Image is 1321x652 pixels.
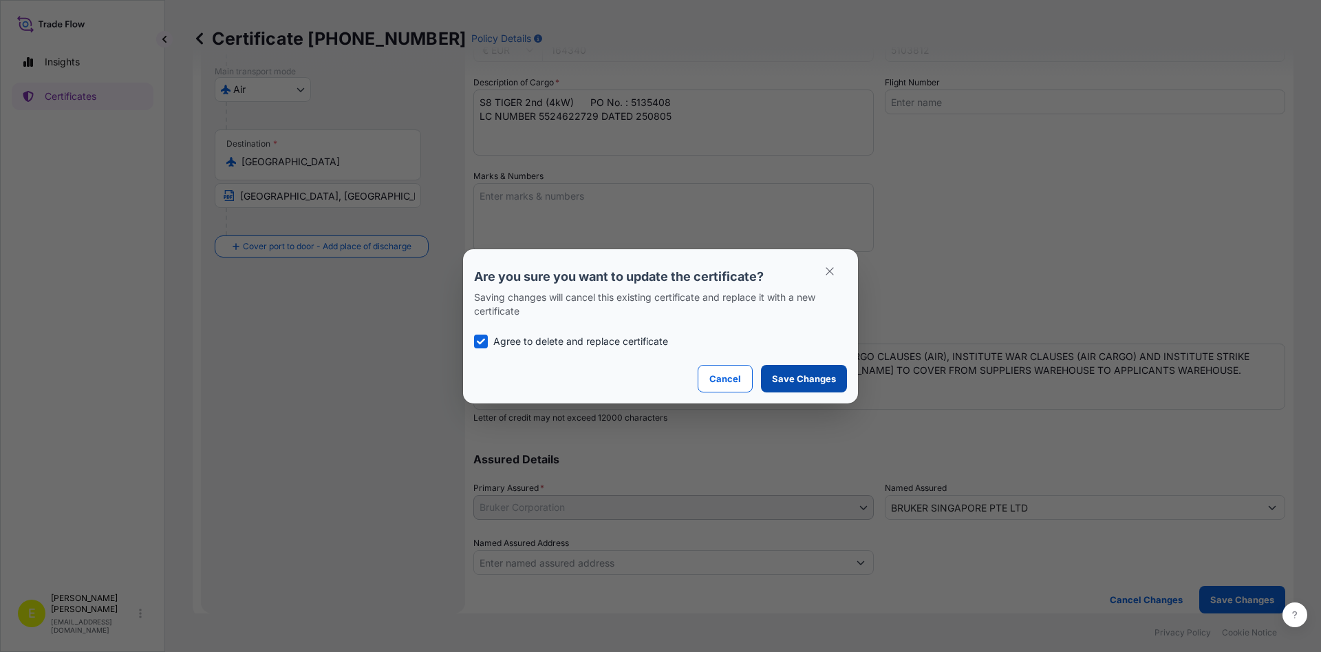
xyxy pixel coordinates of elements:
[474,291,847,318] p: Saving changes will cancel this existing certificate and replace it with a new certificate
[761,365,847,392] button: Save Changes
[698,365,753,392] button: Cancel
[474,269,847,285] p: Are you sure you want to update the certificate?
[709,372,741,386] p: Cancel
[772,372,836,386] p: Save Changes
[493,335,668,348] p: Agree to delete and replace certificate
